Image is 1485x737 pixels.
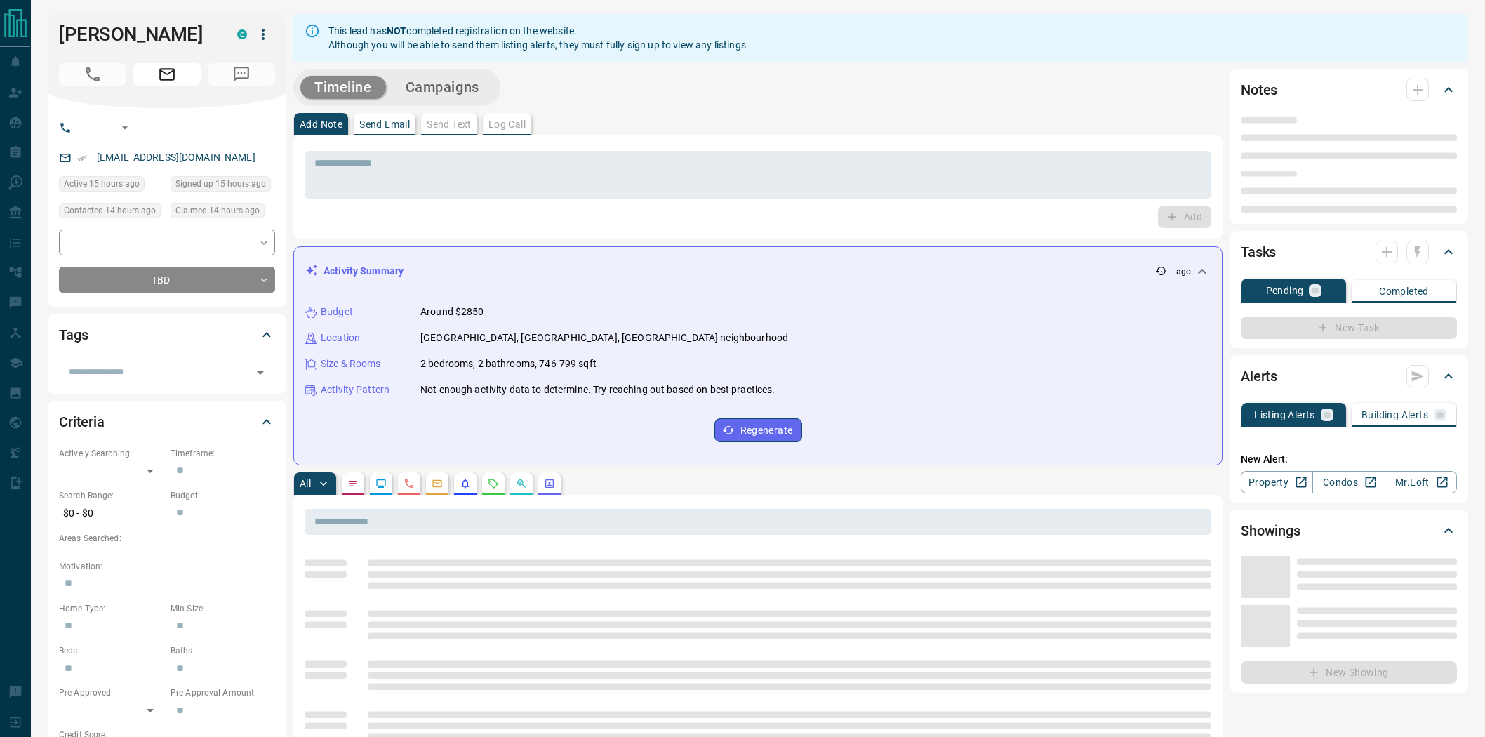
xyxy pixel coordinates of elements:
[460,478,471,489] svg: Listing Alerts
[1385,471,1457,493] a: Mr.Loft
[387,25,406,36] strong: NOT
[97,152,255,163] a: [EMAIL_ADDRESS][DOMAIN_NAME]
[64,177,140,191] span: Active 15 hours ago
[116,119,133,136] button: Open
[359,119,410,129] p: Send Email
[1241,365,1277,387] h2: Alerts
[59,324,88,346] h2: Tags
[59,411,105,433] h2: Criteria
[59,176,164,196] div: Tue Oct 14 2025
[1169,265,1191,278] p: -- ago
[432,478,443,489] svg: Emails
[321,331,360,345] p: Location
[516,478,527,489] svg: Opportunities
[59,686,164,699] p: Pre-Approved:
[1361,410,1428,420] p: Building Alerts
[544,478,555,489] svg: Agent Actions
[1241,241,1276,263] h2: Tasks
[420,357,597,371] p: 2 bedrooms, 2 bathrooms, 746-799 sqft
[392,76,493,99] button: Campaigns
[77,153,87,163] svg: Email Verified
[1241,519,1300,542] h2: Showings
[1241,452,1457,467] p: New Alert:
[171,602,275,615] p: Min Size:
[300,119,342,129] p: Add Note
[59,405,275,439] div: Criteria
[328,18,746,58] div: This lead has completed registration on the website. Although you will be able to send them listi...
[1241,235,1457,269] div: Tasks
[59,644,164,657] p: Beds:
[1241,471,1313,493] a: Property
[324,264,404,279] p: Activity Summary
[171,644,275,657] p: Baths:
[59,203,164,223] div: Tue Oct 14 2025
[420,383,775,397] p: Not enough activity data to determine. Try reaching out based on best practices.
[175,177,266,191] span: Signed up 15 hours ago
[321,357,381,371] p: Size & Rooms
[59,560,275,573] p: Motivation:
[1241,359,1457,393] div: Alerts
[714,418,802,442] button: Regenerate
[171,686,275,699] p: Pre-Approval Amount:
[404,478,415,489] svg: Calls
[59,318,275,352] div: Tags
[488,478,499,489] svg: Requests
[420,305,484,319] p: Around $2850
[1254,410,1315,420] p: Listing Alerts
[300,76,386,99] button: Timeline
[347,478,359,489] svg: Notes
[59,267,275,293] div: TBD
[171,447,275,460] p: Timeframe:
[321,383,389,397] p: Activity Pattern
[59,602,164,615] p: Home Type:
[420,331,788,345] p: [GEOGRAPHIC_DATA], [GEOGRAPHIC_DATA], [GEOGRAPHIC_DATA] neighbourhood
[375,478,387,489] svg: Lead Browsing Activity
[171,176,275,196] div: Tue Oct 14 2025
[59,489,164,502] p: Search Range:
[1241,79,1277,101] h2: Notes
[1241,514,1457,547] div: Showings
[1379,286,1429,296] p: Completed
[208,63,275,86] span: No Number
[59,23,216,46] h1: [PERSON_NAME]
[64,204,156,218] span: Contacted 14 hours ago
[171,489,275,502] p: Budget:
[59,447,164,460] p: Actively Searching:
[1312,471,1385,493] a: Condos
[133,63,201,86] span: Email
[251,363,270,383] button: Open
[1241,73,1457,107] div: Notes
[171,203,275,223] div: Tue Oct 14 2025
[59,532,275,545] p: Areas Searched:
[300,479,311,489] p: All
[237,29,247,39] div: condos.ca
[59,502,164,525] p: $0 - $0
[305,258,1211,284] div: Activity Summary-- ago
[175,204,260,218] span: Claimed 14 hours ago
[59,63,126,86] span: No Number
[1266,286,1304,296] p: Pending
[321,305,353,319] p: Budget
